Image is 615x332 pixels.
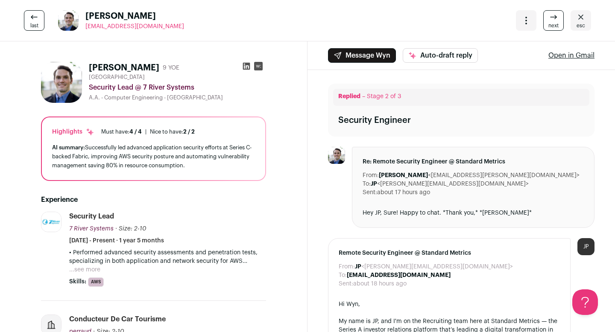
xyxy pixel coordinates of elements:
b: [EMAIL_ADDRESS][DOMAIN_NAME] [347,272,451,278]
dt: From: [363,171,379,180]
b: JP [371,181,377,187]
a: last [24,10,44,31]
a: [EMAIL_ADDRESS][DOMAIN_NAME] [85,22,184,31]
dt: Sent: [363,188,377,197]
dt: From: [339,262,355,271]
span: esc [577,22,585,29]
span: Replied [338,93,360,99]
div: Highlights [52,128,94,136]
img: 1b53e4a32c1e8133888db1dd778bb55ffebbecf0926989f47754335925adb787 [58,10,79,31]
span: next [548,22,559,29]
span: 4 / 4 [129,129,142,134]
span: [DATE] - Present · 1 year 5 months [69,236,164,245]
dd: about 17 hours ago [377,188,430,197]
div: conducteur de car tourisme [69,315,166,324]
li: AWS [88,277,104,287]
b: JP [355,264,361,270]
span: AI summary: [52,145,85,150]
button: Auto-draft reply [403,48,478,63]
dd: <[EMAIL_ADDRESS][PERSON_NAME][DOMAIN_NAME]> [379,171,580,180]
span: Re: Remote Security Engineer @ Standard Metrics [363,157,584,166]
div: Nice to have: [150,128,195,135]
span: 7 River Systems [69,226,114,232]
span: [PERSON_NAME] [85,10,184,22]
dt: To: [363,180,371,188]
button: Open dropdown [516,10,536,31]
div: 9 YOE [163,64,179,72]
div: Successfully led advanced application security efforts at Series C-backed Fabric, improving AWS s... [52,143,255,170]
span: [GEOGRAPHIC_DATA] [89,74,145,81]
div: Hey JP, Sure! Happy to chat. *Thank you,* *[PERSON_NAME]* [363,209,584,217]
div: Security Lead @ 7 River Systems [89,82,266,93]
button: Message Wyn [328,48,396,63]
span: – [362,93,365,99]
span: Skills: [69,277,86,286]
span: · Size: 2-10 [115,226,146,232]
div: Hi Wyn, [339,300,560,309]
b: [PERSON_NAME] [379,172,428,178]
ul: | [101,128,195,135]
span: Stage 2 of 3 [367,93,401,99]
div: Security Lead [69,212,114,221]
dd: <[PERSON_NAME][EMAIL_ADDRESS][DOMAIN_NAME]> [355,262,513,271]
h1: [PERSON_NAME] [89,62,159,74]
dt: Sent: [339,280,353,288]
div: Must have: [101,128,142,135]
div: A.A. - Computer Engineering - [GEOGRAPHIC_DATA] [89,94,266,101]
a: next [543,10,564,31]
dt: To: [339,271,347,280]
a: Open in Gmail [548,50,594,61]
img: 1b53e4a32c1e8133888db1dd778bb55ffebbecf0926989f47754335925adb787 [41,62,82,103]
div: Security Engineer [338,114,411,126]
img: c9d189ba38b2c89856695b5e86d7347c0844be94e384ad1412303e9ef9296265.jpg [41,212,61,232]
iframe: Help Scout Beacon - Open [572,289,598,315]
span: [EMAIL_ADDRESS][DOMAIN_NAME] [85,23,184,29]
span: Remote Security Engineer @ Standard Metrics [339,249,560,257]
dd: about 18 hours ago [353,280,407,288]
button: ...see more [69,265,100,274]
dd: <[PERSON_NAME][EMAIL_ADDRESS][DOMAIN_NAME]> [371,180,529,188]
h2: Experience [41,195,266,205]
a: Close [571,10,591,31]
p: • Performed advanced security assessments and penetration tests, specializing in both application... [69,248,266,265]
div: JP [577,238,594,255]
span: 2 / 2 [183,129,195,134]
img: 1b53e4a32c1e8133888db1dd778bb55ffebbecf0926989f47754335925adb787 [328,147,345,164]
span: last [30,22,38,29]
